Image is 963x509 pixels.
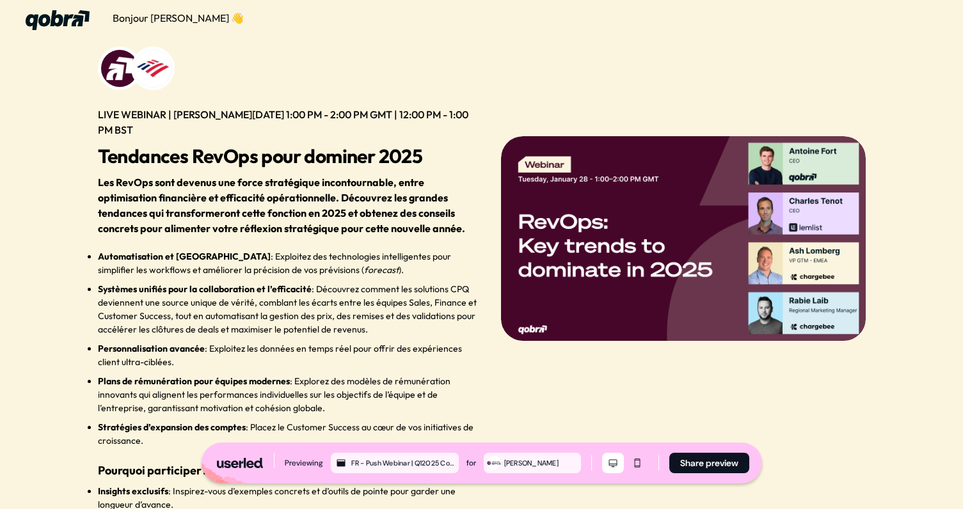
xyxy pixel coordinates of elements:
div: Previewing [285,457,323,469]
strong: Systèmes unifiés pour la collaboration et l’efficacité [98,283,312,295]
strong: Personnalisation avancée [98,343,205,354]
button: Share preview [669,453,749,473]
p: : Exploitez les données en temps réel pour offrir des expériences client ultra-ciblées. [98,343,462,368]
strong: Insights exclusifs [98,485,168,497]
p: : Exploitez des technologies intelligentes pour simplifier les workflows et améliorer la précisio... [98,251,451,276]
p: Bonjour [PERSON_NAME] 👋 [113,10,244,26]
p: LIVE WEBINAR | [PERSON_NAME][DATE] 1:00 PM - 2:00 PM GMT | 12:00 PM - 1:00 PM BST [98,107,482,137]
strong: Les RevOps sont devenus une force stratégique incontournable, entre optimisation financière et ef... [98,176,465,235]
strong: Stratégies d’expansion des comptes [98,421,246,433]
strong: Plans de rémunération pour équipes modernes [98,375,290,387]
div: [PERSON_NAME] [504,457,578,469]
strong: Automatisation et [GEOGRAPHIC_DATA] [98,251,271,262]
p: : Placez le Customer Success au cœur de vos initiatives de croissance. [98,421,474,446]
span: Pourquoi participer? [98,463,207,478]
p: Tendances RevOps pour dominer 2025 [98,143,482,169]
button: Mobile mode [626,453,648,473]
div: for [466,457,476,469]
em: forecast [364,264,399,276]
div: FR - Push Webinar | Q12025 Copy [351,457,456,469]
button: Desktop mode [602,453,624,473]
p: : Découvrez comment les solutions CPQ deviennent une source unique de vérité, comblant les écarts... [98,283,477,335]
p: : Explorez des modèles de rémunération innovants qui alignent les performances individuelles sur ... [98,375,450,414]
